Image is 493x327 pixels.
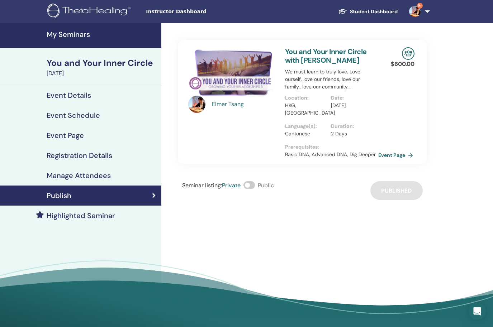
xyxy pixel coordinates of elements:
[285,143,377,151] p: Prerequisites :
[285,94,327,102] p: Location :
[285,68,377,91] p: We must learn to truly love. Love ourself, love our friends, love our family,, love our community...
[402,47,414,60] img: In-Person Seminar
[331,102,373,109] p: [DATE]
[182,182,222,189] span: Seminar listing :
[391,60,414,68] p: $ 600.00
[417,3,423,9] span: 9+
[338,8,347,14] img: graduation-cap-white.svg
[47,131,84,140] h4: Event Page
[333,5,403,18] a: Student Dashboard
[378,150,416,160] a: Event Page
[47,69,157,78] div: [DATE]
[188,47,276,98] img: You and Your Inner Circle
[285,47,367,65] a: You and Your Inner Circle with [PERSON_NAME]
[47,171,111,180] h4: Manage Attendees
[285,122,327,130] p: Language(s) :
[258,182,274,189] span: Public
[42,57,161,78] a: You and Your Inner Circle[DATE]
[47,151,112,160] h4: Registration Details
[331,94,373,102] p: Date :
[331,130,373,138] p: 2 Days
[188,96,205,113] img: default.jpg
[285,102,327,117] p: HKG, [GEOGRAPHIC_DATA]
[47,111,100,120] h4: Event Schedule
[146,8,253,15] span: Instructor Dashboard
[285,151,377,158] p: Basic DNA, Advanced DNA, Dig Deeper
[469,303,486,320] div: Open Intercom Messenger
[47,4,133,20] img: logo.png
[47,191,71,200] h4: Publish
[285,130,327,138] p: Cantonese
[47,57,157,69] div: You and Your Inner Circle
[331,122,373,130] p: Duration :
[47,211,115,220] h4: Highlighted Seminar
[47,91,91,100] h4: Event Details
[47,30,157,39] h4: My Seminars
[212,100,278,109] a: Elmer Tsang
[222,182,241,189] span: Private
[409,6,421,17] img: default.jpg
